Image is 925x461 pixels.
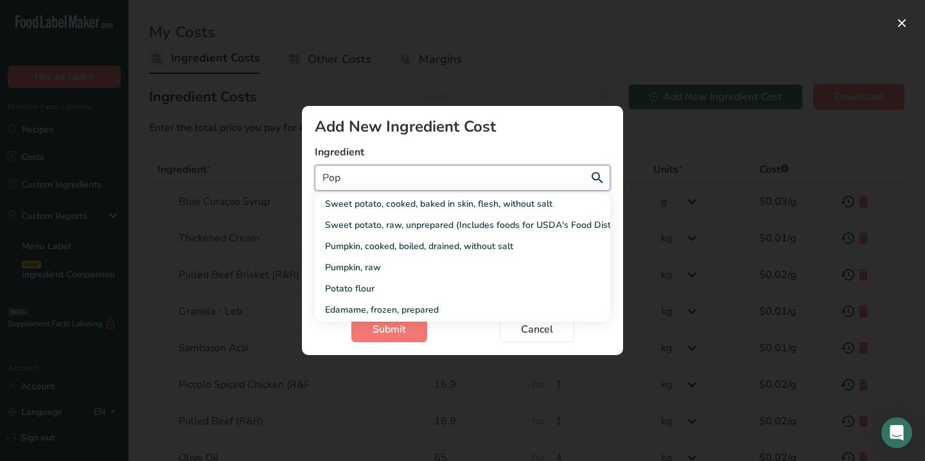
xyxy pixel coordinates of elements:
button: Cancel [500,317,574,342]
a: Pumpkin, raw [315,257,610,278]
a: Sweet potato, raw, unprepared (Includes foods for USDA's Food Distribution Program) [315,214,610,236]
div: Sweet potato, cooked, baked in skin, flesh, without salt [325,197,579,211]
button: Submit [351,317,427,342]
div: Pumpkin, raw [325,261,579,274]
div: Sweet potato, raw, unprepared (Includes foods for USDA's Food Distribution Program) [325,218,579,232]
a: Cucumber, with peel, raw [315,320,610,342]
div: Add New Ingredient Cost [315,119,610,134]
a: Pumpkin, cooked, boiled, drained, without salt [315,236,610,257]
a: Potato flour [315,278,610,299]
a: Sweet potato, cooked, baked in skin, flesh, without salt [315,193,610,214]
div: Edamame, frozen, prepared [325,303,579,317]
div: Pumpkin, cooked, boiled, drained, without salt [325,239,579,253]
span: Submit [373,322,406,337]
div: Open Intercom Messenger [881,417,912,448]
a: Edamame, frozen, prepared [315,299,610,320]
label: Ingredient [315,144,610,160]
span: Cancel [521,322,553,337]
div: Potato flour [325,282,579,295]
input: Search [315,165,610,191]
